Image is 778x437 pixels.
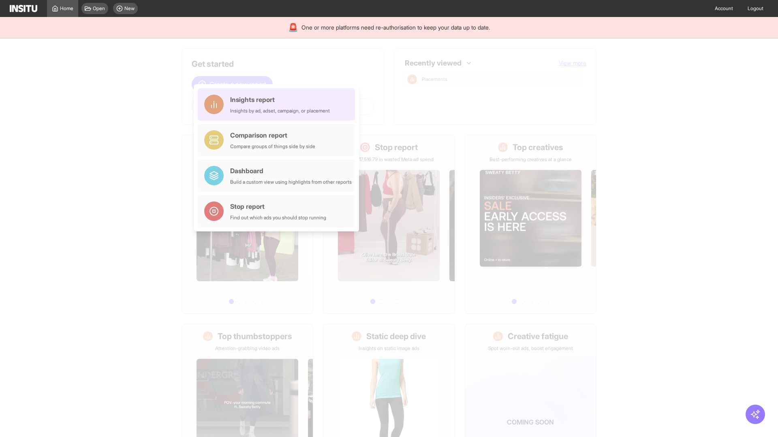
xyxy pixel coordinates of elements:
[288,22,298,33] div: 🚨
[230,179,352,185] div: Build a custom view using highlights from other reports
[230,214,326,221] div: Find out which ads you should stop running
[10,5,37,12] img: Logo
[230,108,330,114] div: Insights by ad, adset, campaign, or placement
[230,202,326,211] div: Stop report
[230,95,330,104] div: Insights report
[230,143,315,150] div: Compare groups of things side by side
[230,166,352,176] div: Dashboard
[301,23,490,32] span: One or more platforms need re-authorisation to keep your data up to date.
[60,5,73,12] span: Home
[93,5,105,12] span: Open
[230,130,315,140] div: Comparison report
[124,5,135,12] span: New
